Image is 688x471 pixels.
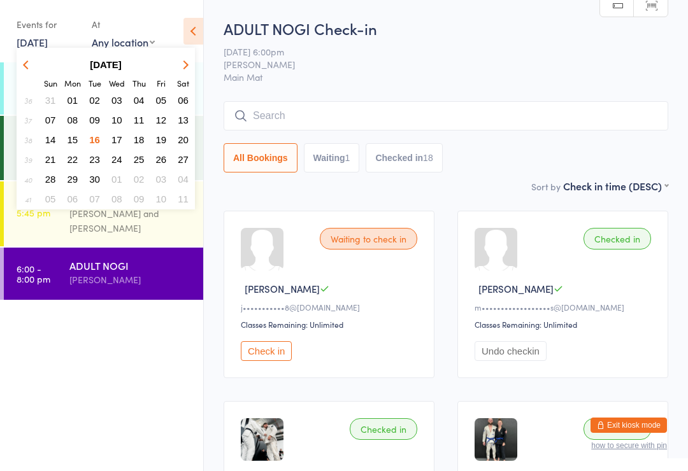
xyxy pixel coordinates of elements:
em: 39 [24,155,32,165]
div: [PERSON_NAME] [69,272,192,287]
button: Exit kiosk mode [591,418,667,433]
span: 01 [68,95,78,106]
button: 17 [107,131,127,148]
button: 15 [63,131,83,148]
button: 09 [85,111,104,129]
img: image1727394899.png [475,418,517,461]
em: 40 [24,174,32,185]
small: Saturday [177,78,189,88]
span: 08 [68,115,78,125]
div: At [92,14,155,35]
button: 02 [129,171,149,188]
span: 23 [89,154,100,165]
button: 08 [107,190,127,207]
span: 22 [68,154,78,165]
a: [DATE] [17,35,48,49]
button: 01 [63,92,83,109]
button: 10 [152,190,171,207]
div: Events for [17,14,79,35]
span: 01 [111,174,122,185]
em: 37 [24,115,32,125]
div: Checked in [584,418,651,440]
button: 07 [85,190,104,207]
span: 27 [178,154,189,165]
button: Undo checkin [475,341,547,361]
small: Thursday [133,78,146,88]
div: [PERSON_NAME] and [PERSON_NAME] [69,206,192,236]
small: Sunday [44,78,57,88]
span: 21 [45,154,56,165]
a: 9:00 -10:30 amVeteran and First Responders[PERSON_NAME] [4,116,203,180]
button: 05 [152,92,171,109]
button: 30 [85,171,104,188]
button: 24 [107,151,127,168]
button: 27 [173,151,193,168]
button: 22 [63,151,83,168]
span: 06 [178,95,189,106]
button: 07 [41,111,61,129]
button: 11 [129,111,149,129]
button: 04 [129,92,149,109]
span: 10 [156,193,167,204]
span: [PERSON_NAME] [224,58,649,71]
div: Checked in [350,418,417,440]
span: 16 [89,134,100,145]
span: 04 [178,174,189,185]
span: [PERSON_NAME] [245,282,320,295]
span: 02 [89,95,100,106]
span: 29 [68,174,78,185]
button: 08 [63,111,83,129]
span: 26 [156,154,167,165]
span: 20 [178,134,189,145]
button: 01 [107,171,127,188]
button: 03 [107,92,127,109]
small: Wednesday [109,78,125,88]
a: 5:00 -5:45 pmKIDS CLASS[PERSON_NAME] and [PERSON_NAME] [4,181,203,246]
span: [DATE] 6:00pm [224,45,649,58]
span: 07 [45,115,56,125]
button: 10 [107,111,127,129]
button: 06 [63,190,83,207]
span: 03 [111,95,122,106]
span: 06 [68,193,78,204]
span: 28 [45,174,56,185]
button: Check in [241,341,292,361]
button: 20 [173,131,193,148]
span: 09 [89,115,100,125]
div: Classes Remaining: Unlimited [475,319,655,330]
em: 38 [24,135,32,145]
span: 19 [156,134,167,145]
a: 6:00 -7:00 amEarly Risers[PERSON_NAME] [4,62,203,115]
button: 19 [152,131,171,148]
span: 10 [111,115,122,125]
div: Checked in [584,228,651,250]
span: 14 [45,134,56,145]
span: 13 [178,115,189,125]
span: 15 [68,134,78,145]
button: 14 [41,131,61,148]
small: Friday [157,78,166,88]
button: 21 [41,151,61,168]
h2: ADULT NOGI Check-in [224,18,668,39]
label: Sort by [531,180,561,193]
span: 08 [111,193,122,204]
span: 03 [156,174,167,185]
span: 31 [45,95,56,106]
em: 36 [24,95,32,106]
span: 12 [156,115,167,125]
button: Checked in18 [366,143,442,172]
button: 28 [41,171,61,188]
div: m••••••••••••••••••s@[DOMAIN_NAME] [475,302,655,313]
span: [PERSON_NAME] [478,282,554,295]
span: 11 [178,193,189,204]
button: 04 [173,171,193,188]
small: Monday [64,78,81,88]
span: 18 [134,134,145,145]
span: 25 [134,154,145,165]
button: 05 [41,190,61,207]
button: 06 [173,92,193,109]
button: 12 [152,111,171,129]
button: 02 [85,92,104,109]
span: Main Mat [224,71,668,83]
span: 11 [134,115,145,125]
